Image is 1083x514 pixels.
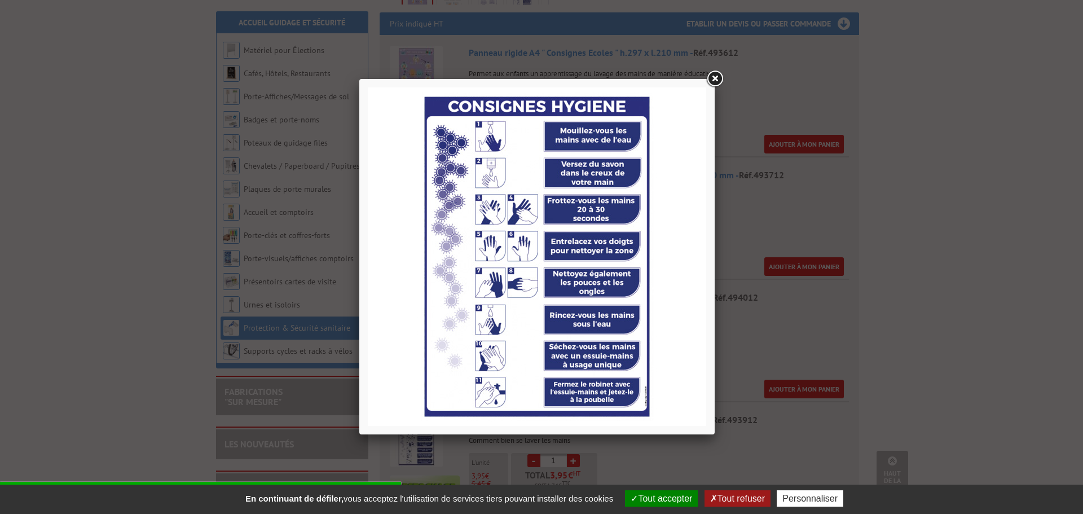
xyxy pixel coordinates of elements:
button: Tout accepter [625,490,698,507]
button: Personnaliser (fenêtre modale) [777,490,843,507]
button: Tout refuser [705,490,771,507]
strong: En continuant de défiler, [245,494,344,503]
span: vous acceptez l'utilisation de services tiers pouvant installer des cookies [240,494,619,503]
a: Close [705,69,725,89]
